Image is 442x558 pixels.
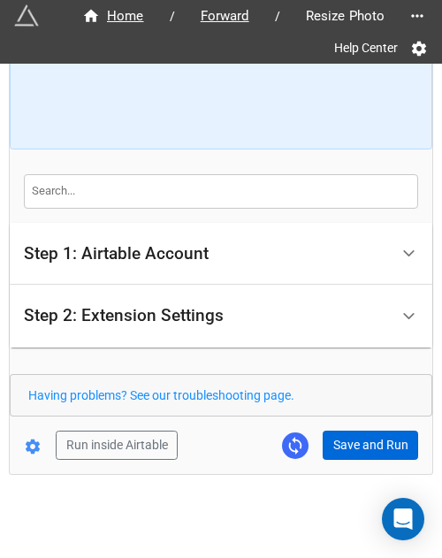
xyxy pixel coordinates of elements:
li: / [170,7,175,26]
a: Forward [182,5,268,27]
a: Home [64,5,163,27]
button: Run inside Airtable [56,431,178,461]
div: Step 1: Airtable Account [10,223,432,286]
a: Sync Base Structure [282,432,309,459]
div: Open Intercom Messenger [382,498,424,540]
nav: breadcrumb [64,5,403,27]
button: Save and Run [323,431,418,461]
div: Step 2: Extension Settings [10,285,432,348]
span: Forward [190,6,260,27]
input: Search... [24,174,418,208]
img: miniextensions-icon.73ae0678.png [14,4,39,28]
a: Help Center [322,32,410,64]
div: Home [82,6,144,27]
div: Step 1: Airtable Account [24,245,209,263]
span: Resize Photo [295,6,396,27]
li: / [275,7,280,26]
div: Step 2: Extension Settings [24,307,224,325]
a: Having problems? See our troubleshooting page. [28,388,294,402]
